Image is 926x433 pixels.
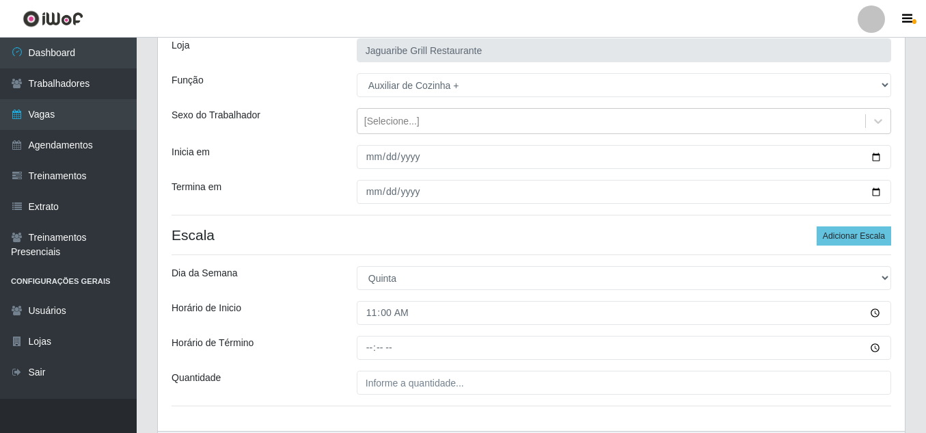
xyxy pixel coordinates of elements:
[172,226,891,244] h4: Escala
[357,301,891,325] input: 00:00
[23,10,83,27] img: CoreUI Logo
[817,226,891,246] button: Adicionar Escala
[357,336,891,360] input: 00:00
[172,108,260,122] label: Sexo do Trabalhador
[357,145,891,169] input: 00/00/0000
[172,336,254,350] label: Horário de Término
[357,371,891,395] input: Informe a quantidade...
[172,145,210,159] label: Inicia em
[357,180,891,204] input: 00/00/0000
[172,73,204,88] label: Função
[364,114,420,129] div: [Selecione...]
[172,301,241,315] label: Horário de Inicio
[172,38,189,53] label: Loja
[172,266,238,280] label: Dia da Semana
[172,180,221,194] label: Termina em
[172,371,221,385] label: Quantidade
